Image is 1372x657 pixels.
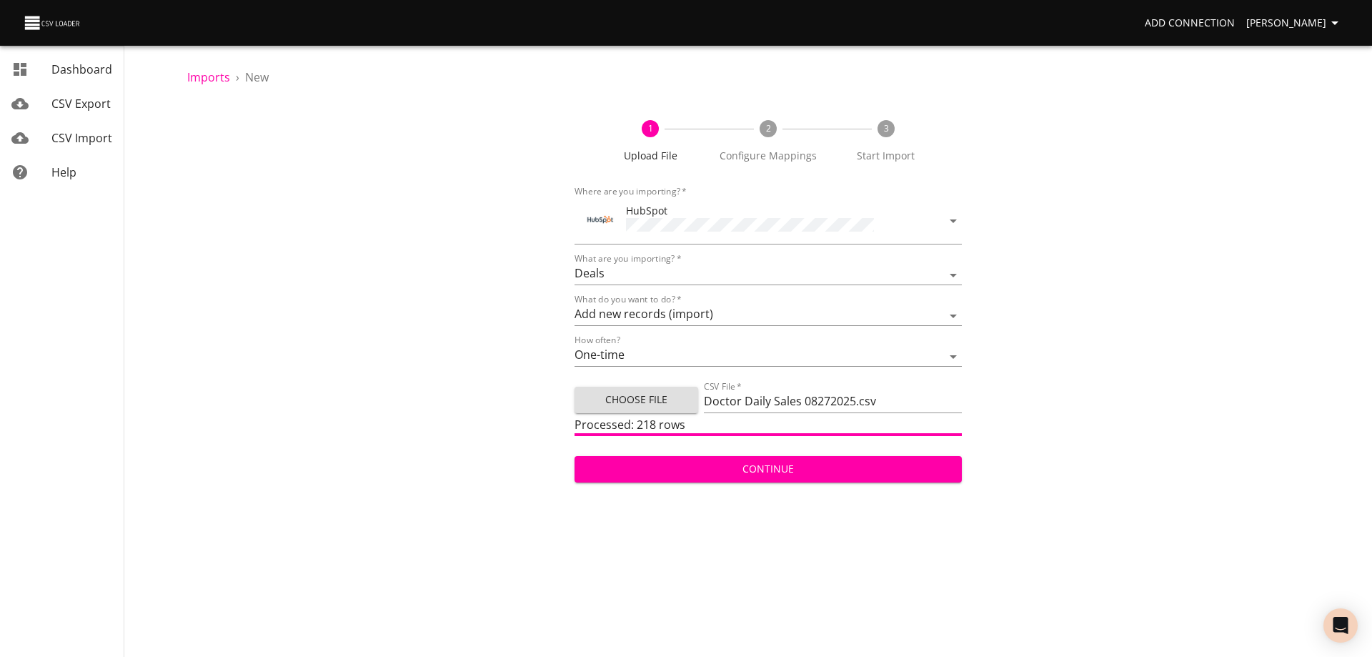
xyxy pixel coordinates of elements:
text: 1 [648,122,653,134]
button: Choose File [575,387,698,413]
button: [PERSON_NAME] [1241,10,1349,36]
span: Help [51,164,76,180]
span: New [245,69,269,85]
label: How often? [575,336,620,345]
span: Dashboard [51,61,112,77]
img: HubSpot [586,205,615,234]
span: Start Import [832,149,939,163]
span: [PERSON_NAME] [1246,14,1343,32]
span: Continue [586,460,950,478]
span: Choose File [586,391,687,409]
span: CSV Import [51,130,112,146]
span: Add Connection [1145,14,1235,32]
a: Add Connection [1139,10,1241,36]
span: HubSpot [626,204,667,217]
span: CSV Export [51,96,111,112]
div: Open Intercom Messenger [1323,608,1358,643]
a: Imports [187,69,230,85]
li: › [236,69,239,86]
label: What do you want to do? [575,295,682,304]
div: ToolHubSpot [575,197,962,244]
span: Configure Mappings [715,149,822,163]
text: 3 [883,122,888,134]
label: Where are you importing? [575,187,687,196]
span: Processed: 218 rows [575,417,685,433]
label: CSV File [704,382,742,391]
text: 2 [765,122,770,134]
div: Tool [586,205,615,234]
button: Continue [575,456,962,483]
span: Upload File [597,149,704,163]
label: What are you importing? [575,255,681,263]
img: CSV Loader [23,13,83,33]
